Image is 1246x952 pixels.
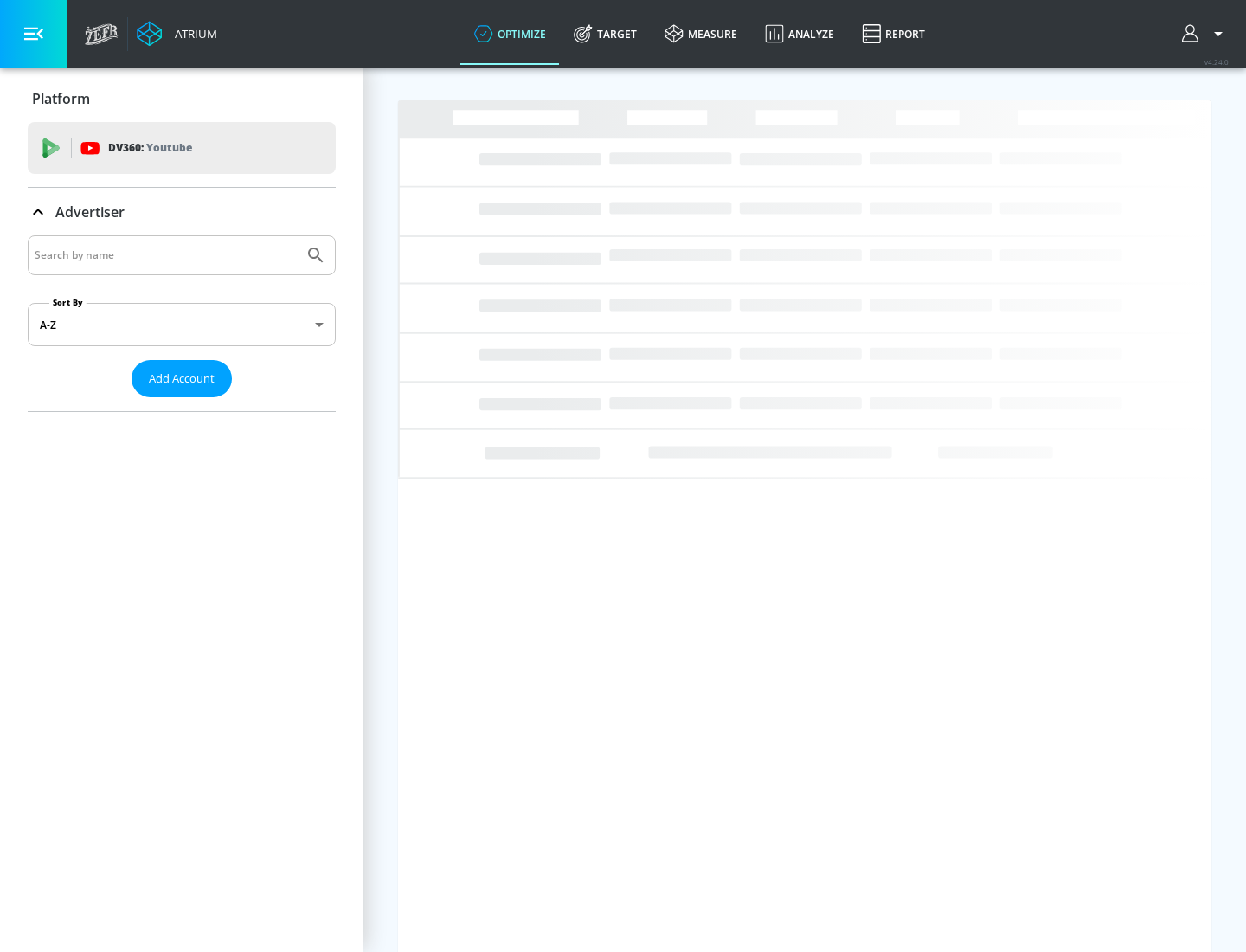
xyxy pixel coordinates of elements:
input: Search by name [35,244,297,267]
a: Report [848,3,939,65]
label: Sort By [49,297,87,308]
div: DV360: Youtube [28,122,336,174]
div: Platform [28,74,336,123]
span: v 4.24.0 [1204,57,1229,67]
p: Platform [32,89,90,108]
a: optimize [460,3,560,65]
p: Youtube [146,138,192,157]
a: Atrium [137,21,217,47]
span: Add Account [149,369,215,389]
nav: list of Advertiser [28,397,336,411]
div: A-Z [28,303,336,346]
a: Analyze [751,3,848,65]
p: Advertiser [55,203,125,222]
a: Target [560,3,651,65]
div: Advertiser [28,188,336,236]
div: Atrium [168,26,217,42]
a: measure [651,3,751,65]
button: Add Account [132,360,232,397]
p: DV360: [108,138,192,158]
div: Advertiser [28,235,336,411]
